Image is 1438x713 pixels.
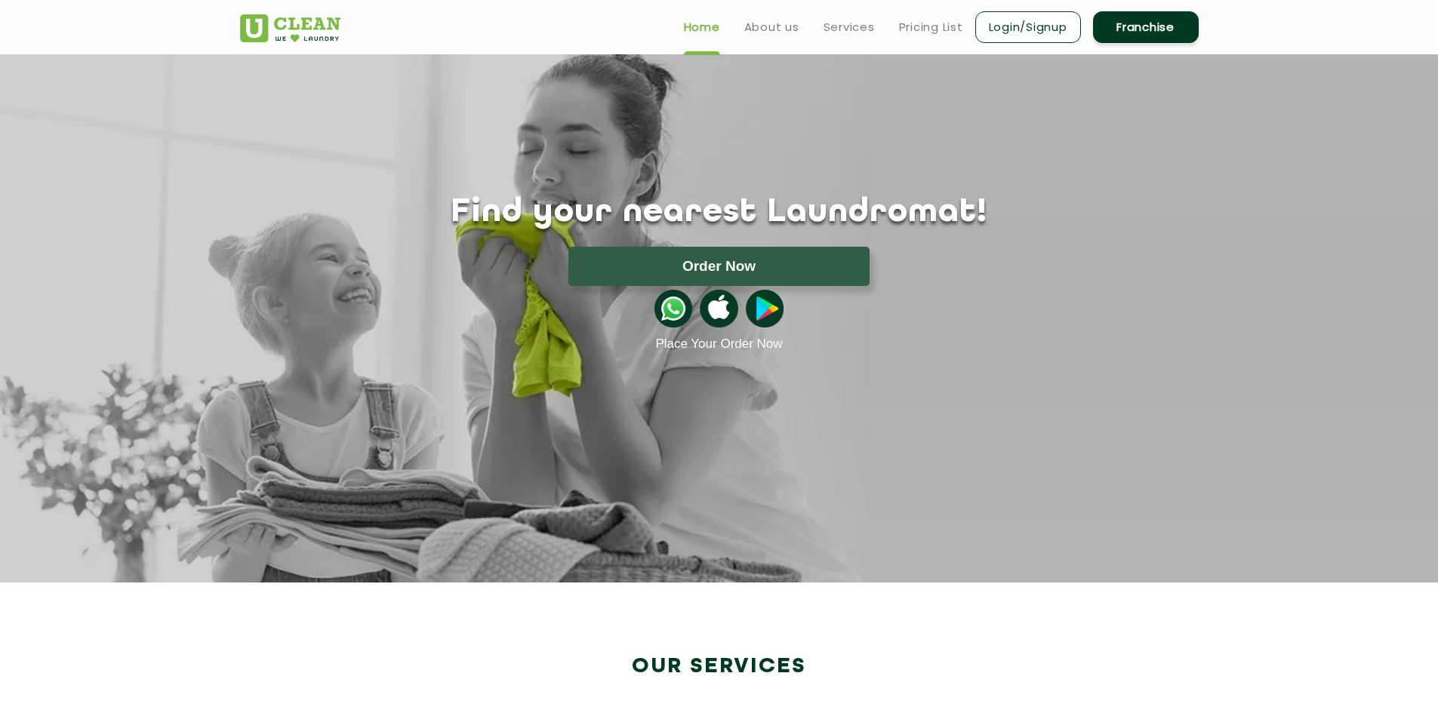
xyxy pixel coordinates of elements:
a: Place Your Order Now [655,337,782,352]
img: whatsappicon.png [654,290,692,327]
img: apple-icon.png [700,290,737,327]
h2: Our Services [240,654,1199,679]
button: Order Now [568,247,870,286]
a: Home [684,18,720,36]
a: Franchise [1093,11,1199,43]
h1: Find your nearest Laundromat! [229,194,1210,232]
a: Services [824,18,875,36]
a: Pricing List [899,18,963,36]
a: Login/Signup [975,11,1081,43]
img: playstoreicon.png [746,290,784,327]
img: UClean Laundry and Dry Cleaning [240,14,340,42]
a: About us [744,18,799,36]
